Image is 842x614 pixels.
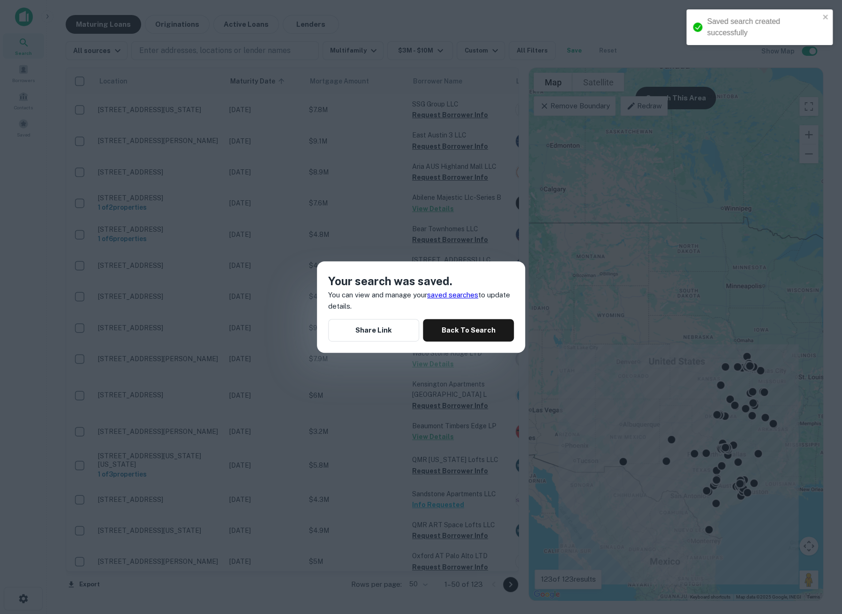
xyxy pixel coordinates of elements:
button: Back To Search [423,319,514,341]
button: close [822,13,829,22]
button: Share Link [328,319,419,341]
iframe: Chat Widget [795,539,842,584]
a: saved searches [427,291,478,299]
p: You can view and manage your to update details. [328,289,514,311]
div: Saved search created successfully [707,16,819,38]
h4: Your search was saved. [328,273,514,289]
